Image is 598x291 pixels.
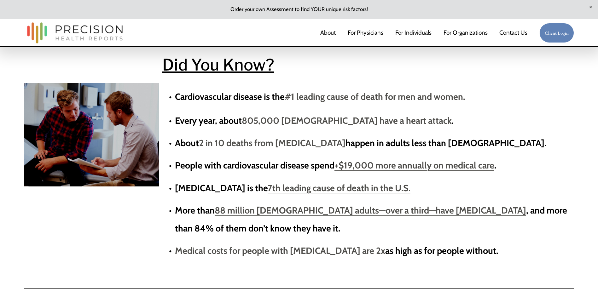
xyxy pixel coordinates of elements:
a: About [320,26,336,40]
span: Did You Know? [162,55,274,74]
a: 7th leading cause of death in the U.S. [268,182,410,193]
a: 88 million [DEMOGRAPHIC_DATA] adults—over a third—have [MEDICAL_DATA] [215,205,526,216]
strong: About [175,137,199,148]
a: 805,000 [DEMOGRAPHIC_DATA] have a heart attack [242,115,452,126]
a: folder dropdown [444,26,488,40]
a: 2 in 10 deaths from [MEDICAL_DATA] [199,137,345,148]
strong: happen in adults less than [DEMOGRAPHIC_DATA]. [345,137,546,148]
a: +$19,000 more annually on medical care [334,160,494,171]
strong: [MEDICAL_DATA] is the [175,182,268,193]
strong: . [452,115,454,126]
strong: Cardiovascular disease is the [175,91,285,102]
a: For Physicians [348,26,383,40]
a: Medical costs for people with [MEDICAL_DATA] are 2x [175,245,385,256]
strong: Every year, about [175,115,242,126]
strong: , and more than 84% of them don’t know they have it. [175,205,569,234]
a: #1 leading cause of death for men and women. [285,91,465,102]
a: Contact Us [499,26,527,40]
strong: . [494,160,496,171]
strong: as high as for people without. [385,245,498,256]
img: Precision Health Reports [24,20,126,46]
a: Client Login [539,23,574,43]
a: For Individuals [395,26,432,40]
strong: People with cardiovascular disease spend [175,160,334,171]
span: For Organizations [444,27,488,39]
iframe: Chat Widget [485,210,598,291]
strong: More than [175,205,215,216]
